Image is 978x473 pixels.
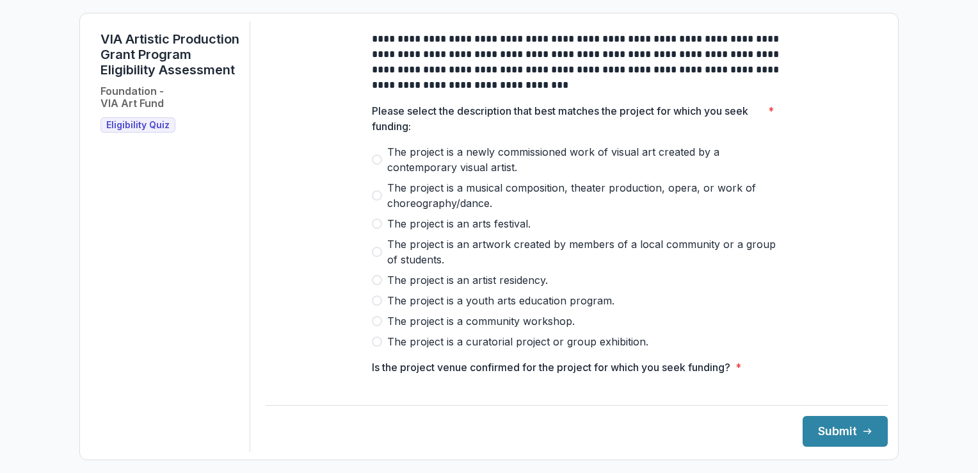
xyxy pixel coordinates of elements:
h1: VIA Artistic Production Grant Program Eligibility Assessment [100,31,239,78]
span: The project is a curatorial project or group exhibition. [387,334,648,349]
p: Is the project venue confirmed for the project for which you seek funding? [372,360,730,375]
span: Eligibility Quiz [106,120,170,131]
span: The project is an arts festival. [387,216,531,231]
button: Submit [803,416,888,447]
span: The project is an artwork created by members of a local community or a group of students. [387,236,782,267]
span: The project is a musical composition, theater production, opera, or work of choreography/dance. [387,180,782,211]
p: Please select the description that best matches the project for which you seek funding: [372,103,763,134]
span: The project is a newly commissioned work of visual art created by a contemporary visual artist. [387,144,782,175]
span: The project is a youth arts education program. [387,293,614,308]
span: The project is an artist residency. [387,272,548,288]
span: The project is a community workshop. [387,313,575,329]
h2: Foundation - VIA Art Fund [100,85,164,110]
